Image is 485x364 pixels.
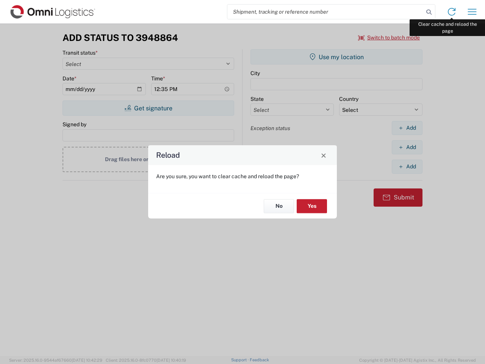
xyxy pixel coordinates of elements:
h4: Reload [156,150,180,161]
button: No [264,199,294,213]
input: Shipment, tracking or reference number [227,5,424,19]
button: Yes [297,199,327,213]
p: Are you sure, you want to clear cache and reload the page? [156,173,329,180]
button: Close [318,150,329,160]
